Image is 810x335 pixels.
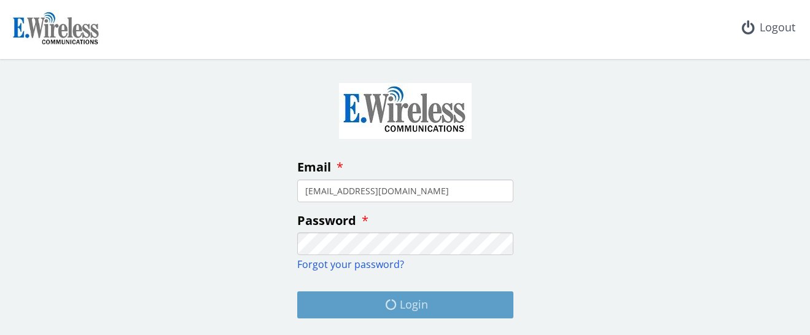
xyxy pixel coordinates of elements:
[297,291,513,318] button: Login
[297,212,356,229] span: Password
[297,159,331,175] span: Email
[297,258,404,271] a: Forgot your password?
[297,179,513,202] input: enter your email address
